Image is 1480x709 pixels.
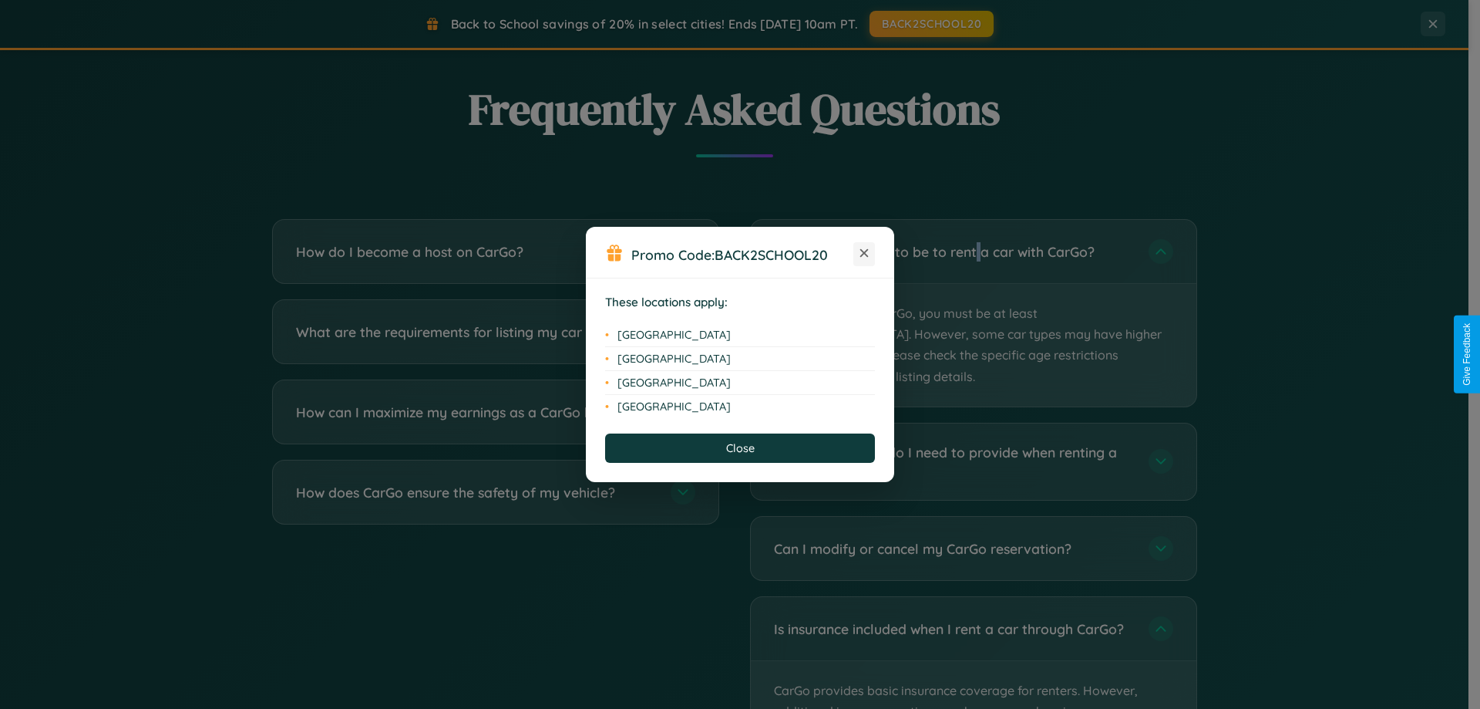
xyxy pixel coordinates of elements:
[605,295,728,309] strong: These locations apply:
[605,434,875,463] button: Close
[1461,323,1472,386] div: Give Feedback
[715,246,828,263] b: BACK2SCHOOL20
[605,371,875,395] li: [GEOGRAPHIC_DATA]
[631,246,853,263] h3: Promo Code:
[605,395,875,418] li: [GEOGRAPHIC_DATA]
[605,347,875,371] li: [GEOGRAPHIC_DATA]
[605,323,875,347] li: [GEOGRAPHIC_DATA]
